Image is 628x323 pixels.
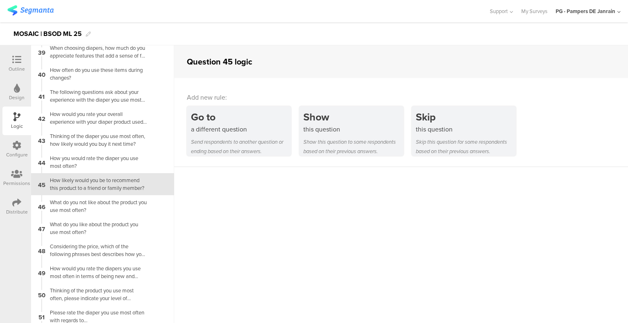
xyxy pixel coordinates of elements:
[416,109,516,125] div: Skip
[187,56,252,68] div: Question 45 logic
[45,221,147,236] div: What do you like about the product you use most often?
[45,243,147,258] div: Considering the price, which of the following phrases best describes how you feel about the VALUE...
[191,137,291,156] div: Send respondents to another question or ending based on their answers.
[38,114,45,123] span: 42
[416,137,516,156] div: Skip this question for some respondents based on their previous answers.
[45,154,147,170] div: How you would rate the diaper you use most often?
[13,27,82,40] div: MOSAIC | BSOD ML 25
[38,224,45,233] span: 47
[38,246,45,255] span: 48
[38,268,45,277] span: 49
[45,287,147,302] div: Thinking of the product you use most often, please indicate your level of agreement to the follow...
[9,94,25,101] div: Design
[6,151,28,158] div: Configure
[187,93,616,102] div: Add new rule:
[303,137,404,156] div: Show this question to some respondents based on their previous answers.
[416,125,516,134] div: this question
[490,7,508,15] span: Support
[38,69,45,78] span: 40
[3,180,30,187] div: Permissions
[38,158,45,167] span: 44
[9,65,25,73] div: Outline
[38,180,45,189] span: 45
[45,132,147,148] div: Thinking of the diaper you use most often, how likely would you buy it next time?
[45,176,147,192] div: How likely would you be to recommend this product to a friend or family member?
[303,125,404,134] div: this question
[7,5,54,16] img: segmanta logo
[45,198,147,214] div: What do you not like about the product you use most often?
[38,202,45,211] span: 46
[38,136,45,145] span: 43
[6,208,28,216] div: Distribute
[45,88,147,104] div: The following questions ask about your experience with the diaper you use most often.
[11,123,23,130] div: Logic
[191,125,291,134] div: a different question
[45,66,147,82] div: How often do you use these items during changes?
[45,265,147,280] div: How would you rate the diapers you use most often in terms of being new and different to other pr...
[303,109,404,125] div: Show
[38,47,45,56] span: 39
[38,290,45,299] span: 50
[38,91,45,100] span: 41
[191,109,291,125] div: Go to
[45,110,147,126] div: How would you rate your overall experience with your diaper product used most often?
[38,312,45,321] span: 51
[556,7,615,15] div: PG - Pampers DE Janrain
[45,44,147,60] div: When choosing diapers, how much do you appreciate features that add a sense of fun or joy, such a...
